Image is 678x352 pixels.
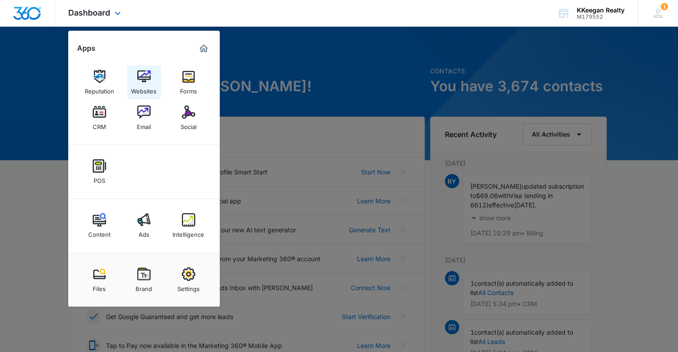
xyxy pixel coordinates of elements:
[82,155,116,189] a: POS
[82,65,116,99] a: Reputation
[173,227,204,238] div: Intelligence
[127,65,161,99] a: Websites
[94,173,105,184] div: POS
[172,263,205,297] a: Settings
[82,209,116,243] a: Content
[172,65,205,99] a: Forms
[661,3,668,10] div: notifications count
[77,44,95,53] h2: Apps
[93,119,106,130] div: CRM
[177,281,200,292] div: Settings
[139,227,149,238] div: Ads
[137,119,151,130] div: Email
[85,83,114,95] div: Reputation
[172,209,205,243] a: Intelligence
[127,263,161,297] a: Brand
[88,227,111,238] div: Content
[577,7,625,14] div: account name
[181,119,197,130] div: Social
[136,281,152,292] div: Brand
[93,281,106,292] div: Files
[577,14,625,20] div: account id
[172,101,205,135] a: Social
[197,41,211,56] a: Marketing 360® Dashboard
[68,8,110,17] span: Dashboard
[180,83,197,95] div: Forms
[82,263,116,297] a: Files
[661,3,668,10] span: 1
[127,101,161,135] a: Email
[82,101,116,135] a: CRM
[127,209,161,243] a: Ads
[131,83,156,95] div: Websites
